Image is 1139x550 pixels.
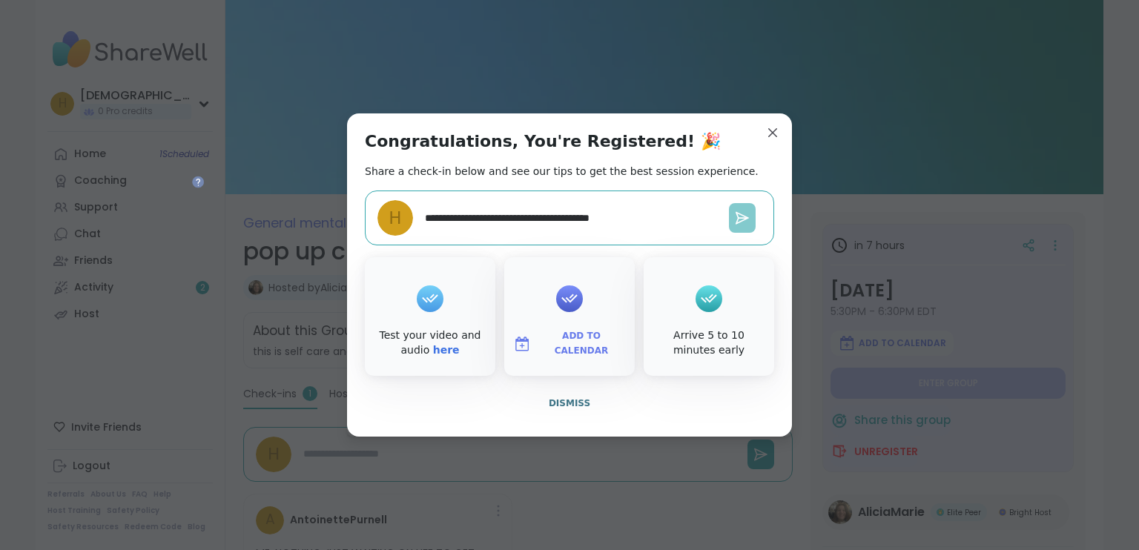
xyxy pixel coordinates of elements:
[368,328,492,357] div: Test your video and audio
[549,398,590,408] span: Dismiss
[389,205,401,231] span: h
[433,344,460,356] a: here
[365,131,721,152] h1: Congratulations, You're Registered! 🎉
[537,329,626,358] span: Add to Calendar
[647,328,771,357] div: Arrive 5 to 10 minutes early
[365,164,759,179] h2: Share a check-in below and see our tips to get the best session experience.
[192,176,204,188] iframe: Spotlight
[365,388,774,419] button: Dismiss
[513,335,531,353] img: ShareWell Logomark
[507,328,632,360] button: Add to Calendar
